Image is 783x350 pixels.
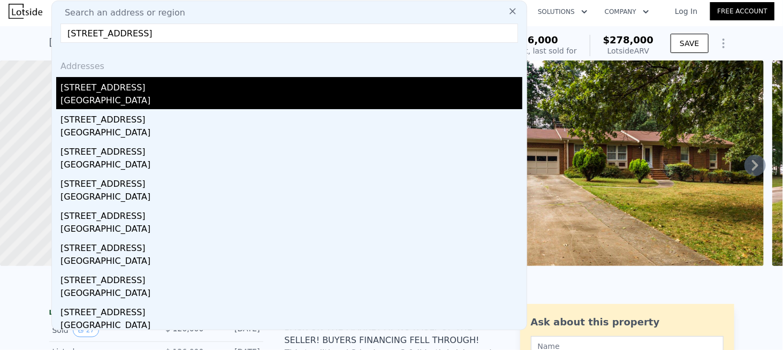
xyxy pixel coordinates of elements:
[60,77,522,94] div: [STREET_ADDRESS]
[60,126,522,141] div: [GEOGRAPHIC_DATA]
[507,34,558,45] span: $126,000
[490,60,764,266] img: Sale: 83606097 Parcel: 69888815
[60,206,522,223] div: [STREET_ADDRESS]
[60,287,522,302] div: [GEOGRAPHIC_DATA]
[56,6,185,19] span: Search an address or region
[60,319,522,334] div: [GEOGRAPHIC_DATA]
[713,33,734,54] button: Show Options
[60,158,522,173] div: [GEOGRAPHIC_DATA]
[489,45,577,56] div: Off Market, last sold for
[49,308,263,319] div: LISTING & SALE HISTORY
[212,323,260,337] div: [DATE]
[596,2,658,21] button: Company
[531,315,724,330] div: Ask about this property
[60,173,522,191] div: [STREET_ADDRESS]
[73,323,99,337] button: View historical data
[529,2,596,21] button: Solutions
[60,302,522,319] div: [STREET_ADDRESS]
[9,4,42,19] img: Lotside
[603,34,654,45] span: $278,000
[671,34,708,53] button: SAVE
[710,2,774,20] a: Free Account
[662,6,710,17] a: Log In
[60,238,522,255] div: [STREET_ADDRESS]
[60,223,522,238] div: [GEOGRAPHIC_DATA]
[60,191,522,206] div: [GEOGRAPHIC_DATA]
[60,94,522,109] div: [GEOGRAPHIC_DATA]
[60,255,522,270] div: [GEOGRAPHIC_DATA]
[52,323,148,337] div: Sold
[49,35,306,50] div: [STREET_ADDRESS] , [GEOGRAPHIC_DATA] , NC 27405
[603,45,654,56] div: Lotside ARV
[60,109,522,126] div: [STREET_ADDRESS]
[56,51,522,77] div: Addresses
[60,24,518,43] input: Enter an address, city, region, neighborhood or zip code
[60,270,522,287] div: [STREET_ADDRESS]
[60,141,522,158] div: [STREET_ADDRESS]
